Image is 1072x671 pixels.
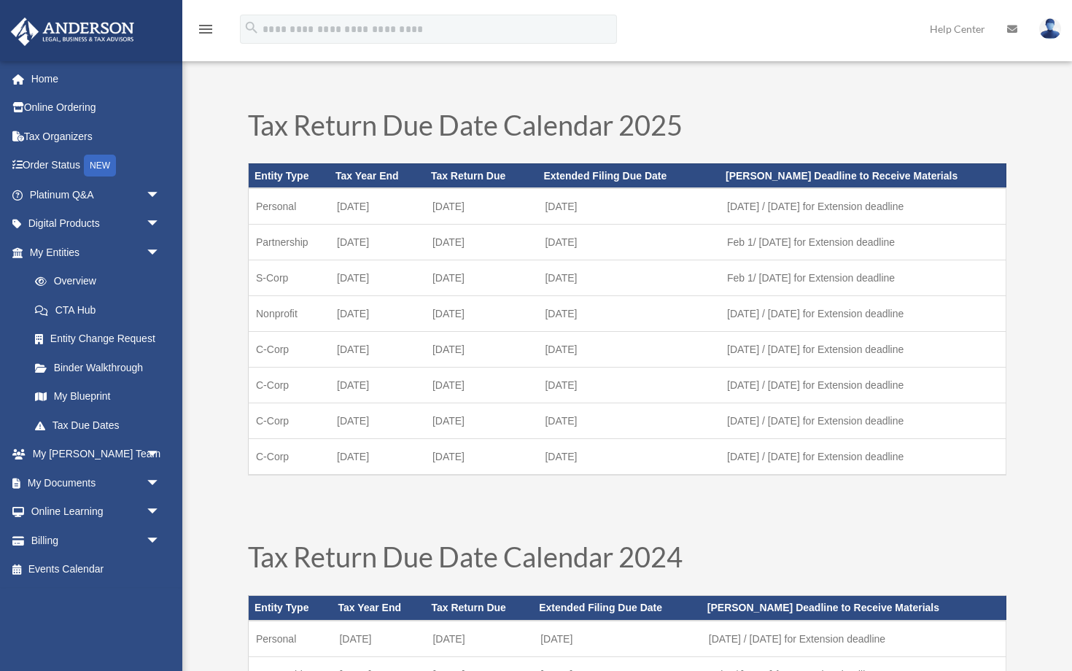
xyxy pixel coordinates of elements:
[249,260,330,296] td: S-Corp
[720,439,1006,476] td: [DATE] / [DATE] for Extension deadline
[248,111,1006,146] h1: Tax Return Due Date Calendar 2025
[330,163,425,188] th: Tax Year End
[20,411,175,440] a: Tax Due Dates
[425,225,538,260] td: [DATE]
[10,440,182,469] a: My [PERSON_NAME] Teamarrow_drop_down
[425,368,538,403] td: [DATE]
[146,209,175,239] span: arrow_drop_down
[720,163,1006,188] th: [PERSON_NAME] Deadline to Receive Materials
[10,64,182,93] a: Home
[248,543,1006,578] h1: Tax Return Due Date Calendar 2024
[10,93,182,123] a: Online Ordering
[20,353,182,382] a: Binder Walkthrough
[332,621,425,657] td: [DATE]
[537,439,720,476] td: [DATE]
[20,382,182,411] a: My Blueprint
[720,368,1006,403] td: [DATE] / [DATE] for Extension deadline
[537,296,720,332] td: [DATE]
[249,439,330,476] td: C-Corp
[249,368,330,403] td: C-Corp
[425,188,538,225] td: [DATE]
[197,26,214,38] a: menu
[537,225,720,260] td: [DATE]
[146,468,175,498] span: arrow_drop_down
[244,20,260,36] i: search
[702,596,1006,621] th: [PERSON_NAME] Deadline to Receive Materials
[537,163,720,188] th: Extended Filing Due Date
[537,332,720,368] td: [DATE]
[425,439,538,476] td: [DATE]
[249,188,330,225] td: Personal
[425,260,538,296] td: [DATE]
[146,497,175,527] span: arrow_drop_down
[330,225,425,260] td: [DATE]
[425,596,533,621] th: Tax Return Due
[10,526,182,555] a: Billingarrow_drop_down
[425,403,538,439] td: [DATE]
[7,18,139,46] img: Anderson Advisors Platinum Portal
[84,155,116,177] div: NEW
[720,260,1006,296] td: Feb 1/ [DATE] for Extension deadline
[702,621,1006,657] td: [DATE] / [DATE] for Extension deadline
[20,325,182,354] a: Entity Change Request
[330,439,425,476] td: [DATE]
[425,621,533,657] td: [DATE]
[533,596,702,621] th: Extended Filing Due Date
[10,151,182,181] a: Order StatusNEW
[249,621,333,657] td: Personal
[249,225,330,260] td: Partnership
[1039,18,1061,39] img: User Pic
[330,368,425,403] td: [DATE]
[20,267,182,296] a: Overview
[425,296,538,332] td: [DATE]
[537,260,720,296] td: [DATE]
[330,332,425,368] td: [DATE]
[330,296,425,332] td: [DATE]
[425,332,538,368] td: [DATE]
[249,332,330,368] td: C-Corp
[720,403,1006,439] td: [DATE] / [DATE] for Extension deadline
[249,403,330,439] td: C-Corp
[10,468,182,497] a: My Documentsarrow_drop_down
[249,296,330,332] td: Nonprofit
[10,209,182,238] a: Digital Productsarrow_drop_down
[332,596,425,621] th: Tax Year End
[720,332,1006,368] td: [DATE] / [DATE] for Extension deadline
[720,188,1006,225] td: [DATE] / [DATE] for Extension deadline
[20,295,182,325] a: CTA Hub
[10,122,182,151] a: Tax Organizers
[533,621,702,657] td: [DATE]
[720,225,1006,260] td: Feb 1/ [DATE] for Extension deadline
[537,403,720,439] td: [DATE]
[249,163,330,188] th: Entity Type
[197,20,214,38] i: menu
[425,163,538,188] th: Tax Return Due
[146,526,175,556] span: arrow_drop_down
[10,238,182,267] a: My Entitiesarrow_drop_down
[146,440,175,470] span: arrow_drop_down
[537,368,720,403] td: [DATE]
[10,497,182,527] a: Online Learningarrow_drop_down
[330,188,425,225] td: [DATE]
[330,403,425,439] td: [DATE]
[146,238,175,268] span: arrow_drop_down
[537,188,720,225] td: [DATE]
[146,180,175,210] span: arrow_drop_down
[330,260,425,296] td: [DATE]
[249,596,333,621] th: Entity Type
[10,180,182,209] a: Platinum Q&Aarrow_drop_down
[10,555,182,584] a: Events Calendar
[720,296,1006,332] td: [DATE] / [DATE] for Extension deadline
